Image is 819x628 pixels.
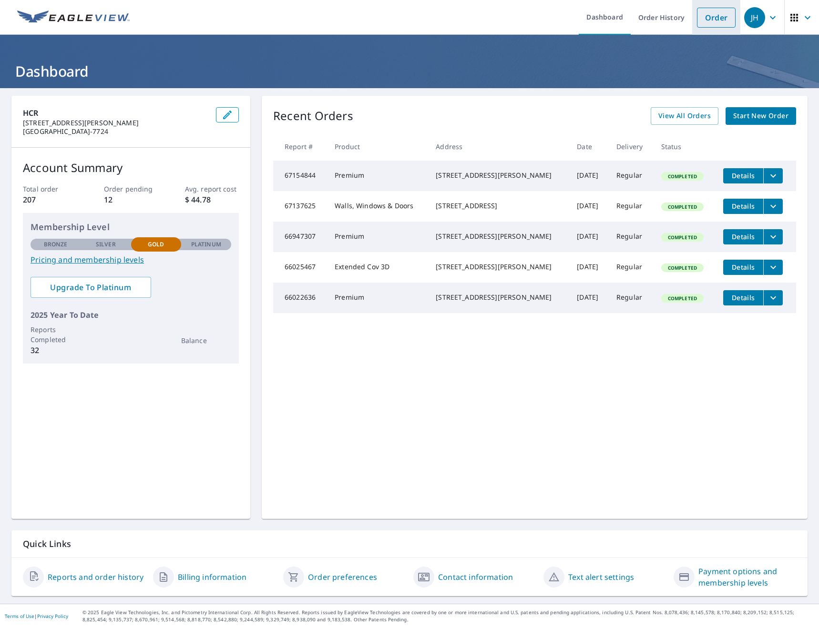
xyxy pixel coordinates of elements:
[763,229,783,244] button: filesDropdownBtn-66947307
[436,262,562,272] div: [STREET_ADDRESS][PERSON_NAME]
[38,282,143,293] span: Upgrade To Platinum
[327,252,428,283] td: Extended Cov 3D
[31,309,231,321] p: 2025 Year To Date
[609,222,654,252] td: Regular
[273,191,327,222] td: 67137625
[723,229,763,244] button: detailsBtn-66947307
[723,290,763,305] button: detailsBtn-66022636
[726,107,796,125] a: Start New Order
[5,613,68,619] p: |
[662,234,703,241] span: Completed
[273,161,327,191] td: 67154844
[662,173,703,180] span: Completed
[569,132,609,161] th: Date
[723,260,763,275] button: detailsBtn-66025467
[569,252,609,283] td: [DATE]
[185,194,239,205] p: $ 44.78
[23,107,208,119] p: HCR
[436,171,562,180] div: [STREET_ADDRESS][PERSON_NAME]
[658,110,711,122] span: View All Orders
[662,203,703,210] span: Completed
[327,132,428,161] th: Product
[654,132,716,161] th: Status
[273,107,353,125] p: Recent Orders
[568,571,634,583] a: Text alert settings
[763,168,783,183] button: filesDropdownBtn-67154844
[44,240,68,249] p: Bronze
[662,295,703,302] span: Completed
[23,159,239,176] p: Account Summary
[729,171,758,180] span: Details
[438,571,513,583] a: Contact information
[436,293,562,302] div: [STREET_ADDRESS][PERSON_NAME]
[609,191,654,222] td: Regular
[729,202,758,211] span: Details
[17,10,130,25] img: EV Logo
[729,263,758,272] span: Details
[23,184,77,194] p: Total order
[729,293,758,302] span: Details
[733,110,788,122] span: Start New Order
[763,199,783,214] button: filesDropdownBtn-67137625
[569,283,609,313] td: [DATE]
[31,344,81,356] p: 32
[436,201,562,211] div: [STREET_ADDRESS]
[428,132,569,161] th: Address
[609,132,654,161] th: Delivery
[178,571,246,583] a: Billing information
[104,184,158,194] p: Order pending
[273,252,327,283] td: 66025467
[763,290,783,305] button: filesDropdownBtn-66022636
[744,7,765,28] div: JH
[5,613,34,619] a: Terms of Use
[273,283,327,313] td: 66022636
[763,260,783,275] button: filesDropdownBtn-66025467
[569,222,609,252] td: [DATE]
[31,254,231,265] a: Pricing and membership levels
[609,283,654,313] td: Regular
[729,232,758,241] span: Details
[96,240,116,249] p: Silver
[273,132,327,161] th: Report #
[185,184,239,194] p: Avg. report cost
[723,168,763,183] button: detailsBtn-67154844
[698,566,796,588] a: Payment options and membership levels
[609,252,654,283] td: Regular
[697,8,736,28] a: Order
[662,264,703,271] span: Completed
[104,194,158,205] p: 12
[11,61,808,81] h1: Dashboard
[82,609,814,623] p: © 2025 Eagle View Technologies, Inc. and Pictometry International Corp. All Rights Reserved. Repo...
[569,161,609,191] td: [DATE]
[31,221,231,233] p: Membership Level
[191,240,221,249] p: Platinum
[31,324,81,344] p: Reports Completed
[436,232,562,241] div: [STREET_ADDRESS][PERSON_NAME]
[23,127,208,136] p: [GEOGRAPHIC_DATA]-7724
[148,240,164,249] p: Gold
[273,222,327,252] td: 66947307
[651,107,718,125] a: View All Orders
[37,613,68,619] a: Privacy Policy
[327,283,428,313] td: Premium
[723,199,763,214] button: detailsBtn-67137625
[327,222,428,252] td: Premium
[23,538,796,550] p: Quick Links
[23,119,208,127] p: [STREET_ADDRESS][PERSON_NAME]
[327,161,428,191] td: Premium
[48,571,143,583] a: Reports and order history
[181,335,231,345] p: Balance
[23,194,77,205] p: 207
[31,277,151,298] a: Upgrade To Platinum
[609,161,654,191] td: Regular
[327,191,428,222] td: Walls, Windows & Doors
[308,571,377,583] a: Order preferences
[569,191,609,222] td: [DATE]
